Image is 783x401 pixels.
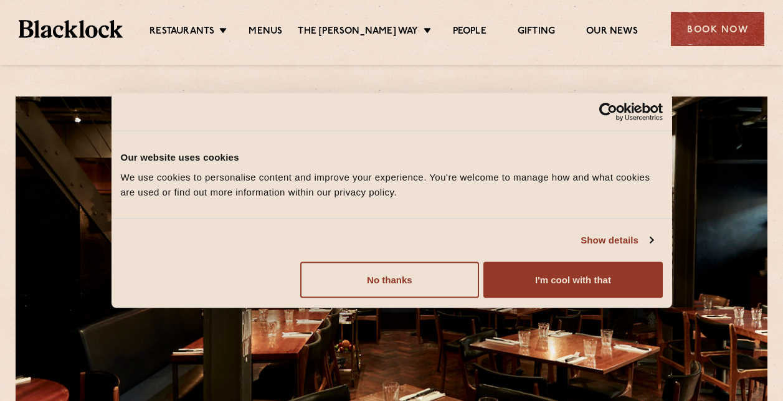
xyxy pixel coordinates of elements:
[249,26,282,39] a: Menus
[671,12,764,46] div: Book Now
[19,20,123,37] img: BL_Textured_Logo-footer-cropped.svg
[554,103,663,121] a: Usercentrics Cookiebot - opens in a new window
[121,150,663,165] div: Our website uses cookies
[300,262,479,298] button: No thanks
[586,26,638,39] a: Our News
[149,26,214,39] a: Restaurants
[518,26,555,39] a: Gifting
[298,26,418,39] a: The [PERSON_NAME] Way
[453,26,486,39] a: People
[483,262,662,298] button: I'm cool with that
[581,233,653,248] a: Show details
[121,169,663,199] div: We use cookies to personalise content and improve your experience. You're welcome to manage how a...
